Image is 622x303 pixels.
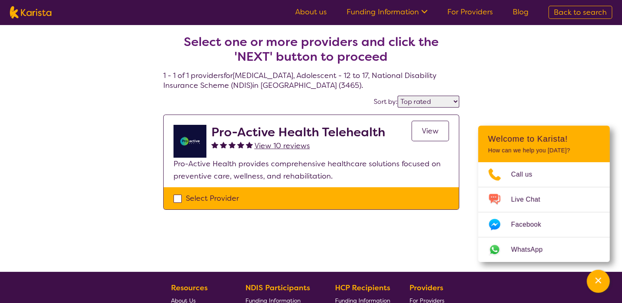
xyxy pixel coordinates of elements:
[10,6,51,18] img: Karista logo
[374,97,398,106] label: Sort by:
[488,134,600,144] h2: Welcome to Karista!
[211,141,218,148] img: fullstar
[513,7,529,17] a: Blog
[511,168,542,181] span: Call us
[478,126,610,262] div: Channel Menu
[587,270,610,293] button: Channel Menu
[478,237,610,262] a: Web link opens in a new tab.
[237,141,244,148] img: fullstar
[220,141,227,148] img: fullstar
[295,7,327,17] a: About us
[254,140,310,152] a: View 10 reviews
[548,6,612,19] a: Back to search
[511,218,551,231] span: Facebook
[171,283,208,293] b: Resources
[211,125,385,140] h2: Pro-Active Health Telehealth
[511,193,550,206] span: Live Chat
[478,162,610,262] ul: Choose channel
[347,7,428,17] a: Funding Information
[422,126,439,136] span: View
[254,141,310,151] span: View 10 reviews
[173,34,449,64] h2: Select one or more providers and click the 'NEXT' button to proceed
[409,283,443,293] b: Providers
[447,7,493,17] a: For Providers
[554,7,607,17] span: Back to search
[488,147,600,154] p: How can we help you [DATE]?
[173,125,206,158] img: ymlb0re46ukcwlkv50cv.png
[173,158,449,182] p: Pro-Active Health provides comprehensive healthcare solutions focused on preventive care, wellnes...
[246,141,253,148] img: fullstar
[335,283,390,293] b: HCP Recipients
[163,15,459,90] h4: 1 - 1 of 1 providers for [MEDICAL_DATA] , Adolescent - 12 to 17 , National Disability Insurance S...
[511,243,553,256] span: WhatsApp
[412,121,449,141] a: View
[229,141,236,148] img: fullstar
[245,283,310,293] b: NDIS Participants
